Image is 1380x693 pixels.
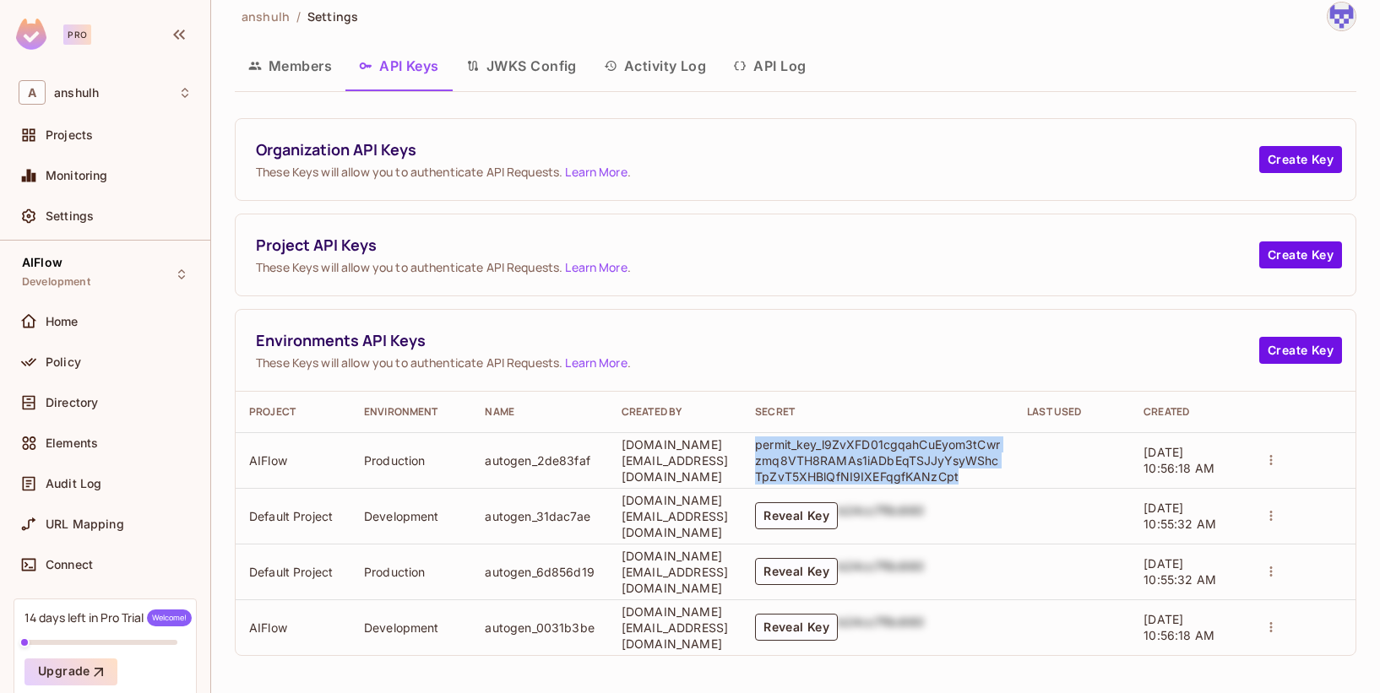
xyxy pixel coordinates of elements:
[471,432,607,488] td: autogen_2de83faf
[838,614,924,641] div: b24cc7f8c660
[350,432,471,488] td: Production
[1144,556,1216,587] span: [DATE] 10:55:32 AM
[590,45,720,87] button: Activity Log
[46,169,108,182] span: Monitoring
[453,45,590,87] button: JWKS Config
[24,658,117,685] button: Upgrade
[46,396,98,409] span: Directory
[471,599,607,655] td: autogen_0031b3be
[350,544,471,599] td: Production
[471,544,607,599] td: autogen_6d856d19
[249,405,337,419] div: Project
[565,259,627,275] a: Learn More
[307,8,358,24] span: Settings
[46,477,101,490] span: Audit Log
[1259,241,1342,268] button: Create Key
[364,405,458,419] div: Environment
[46,436,98,450] span: Elements
[1259,504,1283,528] button: actions
[296,8,301,24] li: /
[1259,615,1283,639] button: actions
[1328,3,1356,30] img: anshulh.work@gmail.com
[147,609,192,626] span: Welcome!
[24,609,192,626] div: 14 days left in Pro Trial
[256,139,1259,160] span: Organization API Keys
[46,355,81,369] span: Policy
[256,330,1259,351] span: Environments API Keys
[235,45,345,87] button: Members
[755,558,838,585] button: Reveal Key
[350,488,471,544] td: Development
[256,259,1259,275] span: These Keys will allow you to authenticate API Requests. .
[755,405,1000,419] div: Secret
[22,256,62,269] span: AIFlow
[838,558,924,585] div: b24cc7f8c660
[622,405,728,419] div: Created By
[1144,501,1216,531] span: [DATE] 10:55:32 AM
[720,45,819,87] button: API Log
[63,24,91,45] div: Pro
[242,8,290,24] span: anshulh
[838,502,924,529] div: b24cc7f8c660
[345,45,453,87] button: API Keys
[755,614,838,641] button: Reveal Key
[256,355,1259,371] span: These Keys will allow you to authenticate API Requests. .
[16,19,46,50] img: SReyMgAAAABJRU5ErkJggg==
[54,86,99,100] span: Workspace: anshulh
[46,209,94,223] span: Settings
[755,436,1000,485] p: permit_key_l9ZvXFD01cgqahCuEyom3tCwrzmq8VTH8RAMAs1iADbEqTSJJyYsyWShcTpZvT5XHBlQfNI9IXEFqgfKANzCpt
[608,599,742,655] td: [DOMAIN_NAME][EMAIL_ADDRESS][DOMAIN_NAME]
[755,502,838,529] button: Reveal Key
[236,544,350,599] td: Default Project
[608,544,742,599] td: [DOMAIN_NAME][EMAIL_ADDRESS][DOMAIN_NAME]
[1259,448,1283,472] button: actions
[565,164,627,180] a: Learn More
[485,405,594,419] div: Name
[1144,612,1214,642] span: [DATE] 10:56:18 AM
[46,558,93,571] span: Connect
[1144,405,1232,419] div: Created
[256,235,1259,256] span: Project API Keys
[236,432,350,488] td: AIFlow
[46,128,93,142] span: Projects
[350,599,471,655] td: Development
[1027,405,1116,419] div: Last Used
[1259,560,1283,583] button: actions
[471,488,607,544] td: autogen_31dac7ae
[1259,146,1342,173] button: Create Key
[22,275,90,289] span: Development
[46,315,79,328] span: Home
[1259,337,1342,364] button: Create Key
[608,488,742,544] td: [DOMAIN_NAME][EMAIL_ADDRESS][DOMAIN_NAME]
[565,355,627,371] a: Learn More
[608,432,742,488] td: [DOMAIN_NAME][EMAIL_ADDRESS][DOMAIN_NAME]
[19,80,46,105] span: A
[256,164,1259,180] span: These Keys will allow you to authenticate API Requests. .
[1144,445,1214,475] span: [DATE] 10:56:18 AM
[46,517,124,531] span: URL Mapping
[236,488,350,544] td: Default Project
[236,599,350,655] td: AIFlow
